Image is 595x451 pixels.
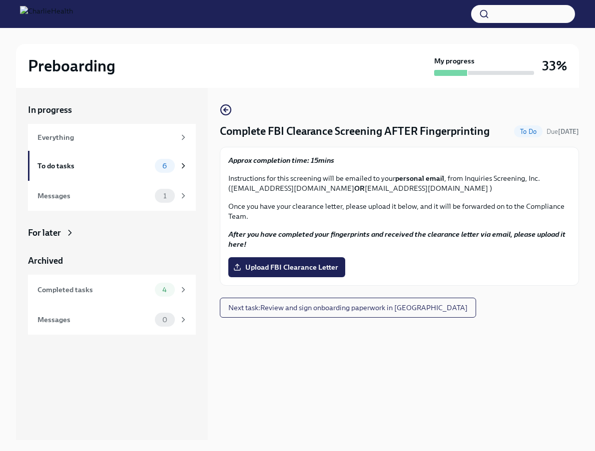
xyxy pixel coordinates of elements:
[28,275,196,305] a: Completed tasks4
[28,124,196,151] a: Everything
[228,230,566,249] strong: After you have completed your fingerprints and received the clearance letter via email, please up...
[20,6,73,22] img: CharlieHealth
[28,151,196,181] a: To do tasks6
[547,127,579,136] span: August 21st, 2025 08:00
[156,316,173,324] span: 0
[220,124,490,139] h4: Complete FBI Clearance Screening AFTER Fingerprinting
[558,128,579,135] strong: [DATE]
[547,128,579,135] span: Due
[37,132,175,143] div: Everything
[156,286,173,294] span: 4
[156,162,173,170] span: 6
[37,160,151,171] div: To do tasks
[514,128,543,135] span: To Do
[28,305,196,335] a: Messages0
[228,257,345,277] label: Upload FBI Clearance Letter
[28,56,115,76] h2: Preboarding
[37,284,151,295] div: Completed tasks
[354,184,365,193] strong: OR
[228,201,571,221] p: Once you have your clearance letter, please upload it below, and it will be forwarded on to the C...
[235,262,338,272] span: Upload FBI Clearance Letter
[28,227,61,239] div: For later
[228,303,468,313] span: Next task : Review and sign onboarding paperwork in [GEOGRAPHIC_DATA]
[228,173,571,193] p: Instructions for this screening will be emailed to your , from Inquiries Screening, Inc. ([EMAIL_...
[28,181,196,211] a: Messages1
[37,190,151,201] div: Messages
[542,57,567,75] h3: 33%
[395,174,444,183] strong: personal email
[28,227,196,239] a: For later
[157,192,172,200] span: 1
[220,298,476,318] button: Next task:Review and sign onboarding paperwork in [GEOGRAPHIC_DATA]
[28,255,196,267] a: Archived
[434,56,475,66] strong: My progress
[28,104,196,116] a: In progress
[37,314,151,325] div: Messages
[228,156,334,165] strong: Approx completion time: 15mins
